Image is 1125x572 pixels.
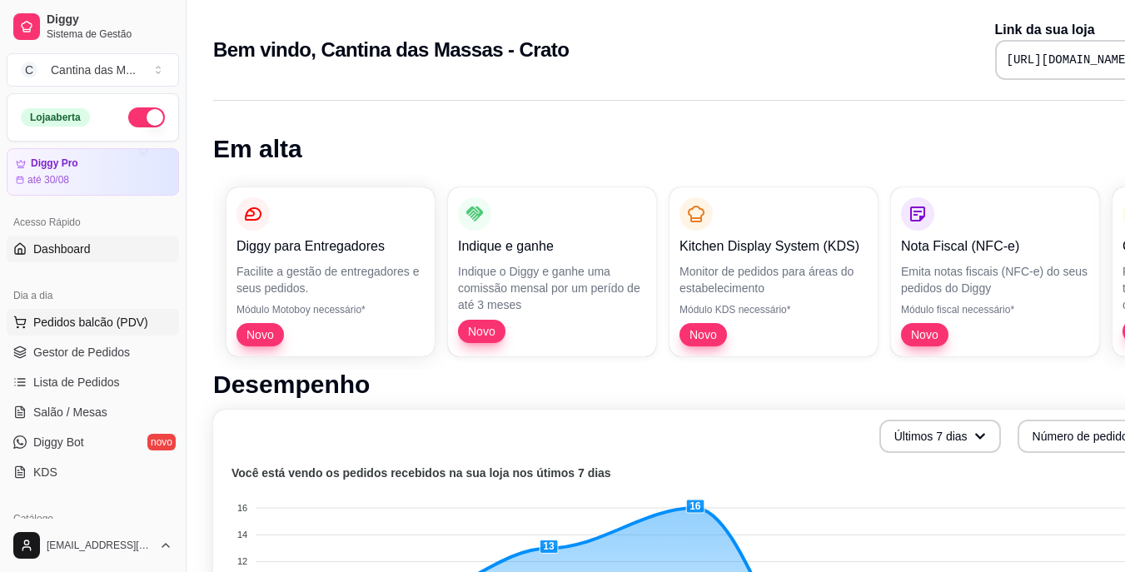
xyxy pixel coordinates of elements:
a: Gestor de Pedidos [7,339,179,366]
button: Últimos 7 dias [879,420,1001,453]
button: Indique e ganheIndique o Diggy e ganhe uma comissão mensal por um perído de até 3 mesesNovo [448,187,656,356]
div: Catálogo [7,505,179,532]
span: Lista de Pedidos [33,374,120,390]
span: Diggy Bot [33,434,84,450]
a: Diggy Proaté 30/08 [7,148,179,196]
div: Dia a dia [7,282,179,309]
span: Sistema de Gestão [47,27,172,41]
a: Dashboard [7,236,179,262]
p: Monitor de pedidos para áreas do estabelecimento [679,263,868,296]
tspan: 12 [237,556,247,566]
button: Select a team [7,53,179,87]
span: Dashboard [33,241,91,257]
span: Novo [683,326,724,343]
button: Alterar Status [128,107,165,127]
span: Gestor de Pedidos [33,344,130,361]
a: Diggy Botnovo [7,429,179,455]
p: Facilite a gestão de entregadores e seus pedidos. [236,263,425,296]
a: Salão / Mesas [7,399,179,425]
span: Novo [240,326,281,343]
span: Novo [904,326,945,343]
p: Módulo Motoboy necessário* [236,303,425,316]
div: Acesso Rápido [7,209,179,236]
div: Loja aberta [21,108,90,127]
p: Emita notas fiscais (NFC-e) do seus pedidos do Diggy [901,263,1089,296]
button: [EMAIL_ADDRESS][DOMAIN_NAME] [7,525,179,565]
p: Kitchen Display System (KDS) [679,236,868,256]
button: Pedidos balcão (PDV) [7,309,179,336]
div: Cantina das M ... [51,62,136,78]
p: Indique e ganhe [458,236,646,256]
p: Indique o Diggy e ganhe uma comissão mensal por um perído de até 3 meses [458,263,646,313]
span: Novo [461,323,502,340]
p: Módulo KDS necessário* [679,303,868,316]
span: Pedidos balcão (PDV) [33,314,148,331]
text: Você está vendo os pedidos recebidos na sua loja nos útimos 7 dias [231,466,611,480]
h2: Bem vindo, Cantina das Massas - Crato [213,37,569,63]
tspan: 14 [237,530,247,540]
span: C [21,62,37,78]
a: KDS [7,459,179,485]
a: Lista de Pedidos [7,369,179,395]
p: Nota Fiscal (NFC-e) [901,236,1089,256]
p: Módulo fiscal necessário* [901,303,1089,316]
tspan: 16 [237,503,247,513]
span: Salão / Mesas [33,404,107,420]
a: DiggySistema de Gestão [7,7,179,47]
button: Diggy para EntregadoresFacilite a gestão de entregadores e seus pedidos.Módulo Motoboy necessário... [226,187,435,356]
p: Diggy para Entregadores [236,236,425,256]
button: Kitchen Display System (KDS)Monitor de pedidos para áreas do estabelecimentoMódulo KDS necessário... [670,187,878,356]
article: até 30/08 [27,173,69,187]
button: Nota Fiscal (NFC-e)Emita notas fiscais (NFC-e) do seus pedidos do DiggyMódulo fiscal necessário*Novo [891,187,1099,356]
article: Diggy Pro [31,157,78,170]
span: Diggy [47,12,172,27]
span: [EMAIL_ADDRESS][DOMAIN_NAME] [47,539,152,552]
span: KDS [33,464,57,480]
